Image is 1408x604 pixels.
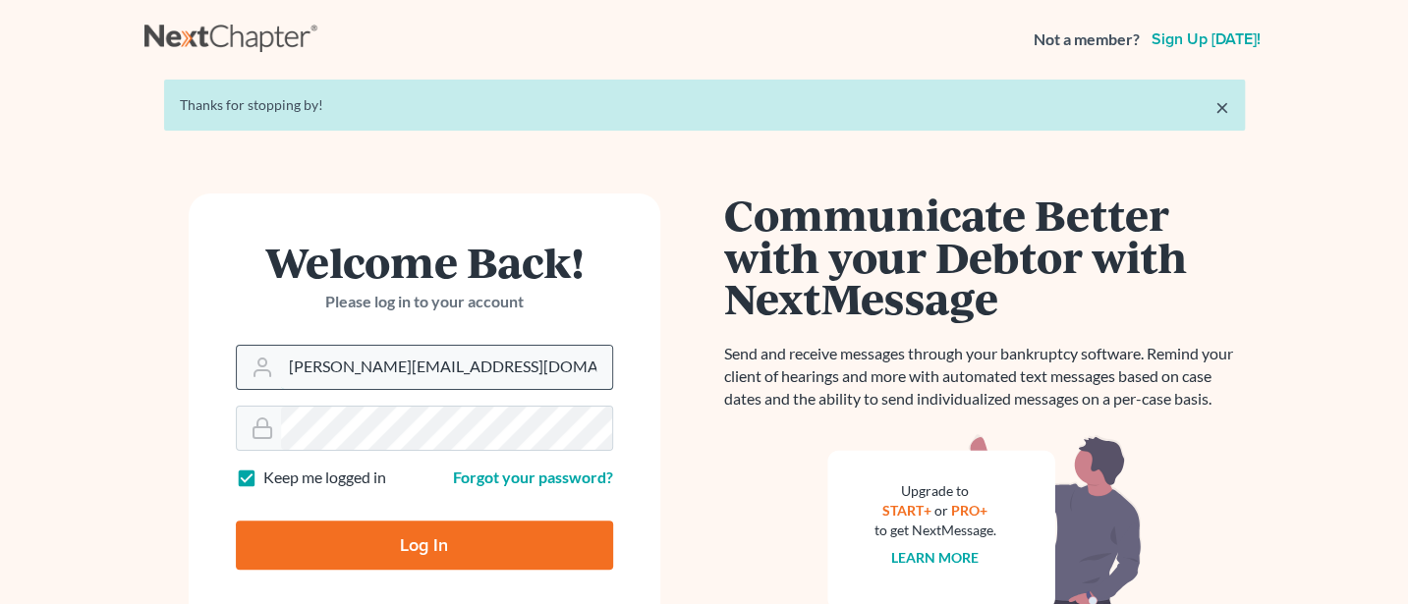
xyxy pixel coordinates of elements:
[453,467,613,486] a: Forgot your password?
[1215,95,1229,119] a: ×
[263,467,386,489] label: Keep me logged in
[724,343,1245,411] p: Send and receive messages through your bankruptcy software. Remind your client of hearings and mo...
[874,521,996,540] div: to get NextMessage.
[236,291,613,313] p: Please log in to your account
[891,549,979,566] a: Learn more
[281,346,612,389] input: Email Address
[934,502,948,519] span: or
[724,193,1245,319] h1: Communicate Better with your Debtor with NextMessage
[236,241,613,283] h1: Welcome Back!
[874,481,996,501] div: Upgrade to
[1034,28,1140,51] strong: Not a member?
[236,521,613,570] input: Log In
[1148,31,1265,47] a: Sign up [DATE]!
[882,502,931,519] a: START+
[180,95,1229,115] div: Thanks for stopping by!
[951,502,987,519] a: PRO+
